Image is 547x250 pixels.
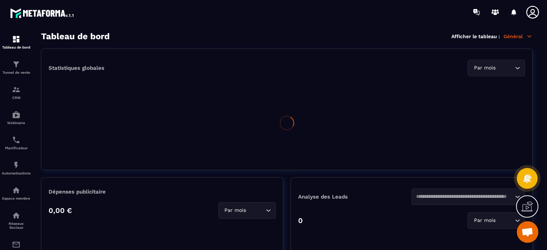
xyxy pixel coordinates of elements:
[451,33,500,39] p: Afficher le tableau :
[223,206,248,214] span: Par mois
[49,65,104,71] p: Statistiques globales
[12,136,20,144] img: scheduler
[468,212,525,229] div: Search for option
[12,211,20,220] img: social-network
[2,29,31,55] a: formationformationTableau de bord
[2,196,31,200] p: Espace membre
[49,188,276,195] p: Dépenses publicitaire
[468,60,525,76] div: Search for option
[2,206,31,235] a: social-networksocial-networkRéseaux Sociaux
[472,217,497,224] span: Par mois
[2,71,31,74] p: Tunnel de vente
[218,202,276,219] div: Search for option
[2,121,31,125] p: Webinaire
[12,35,20,44] img: formation
[497,217,513,224] input: Search for option
[12,85,20,94] img: formation
[2,105,31,130] a: automationsautomationsWebinaire
[12,110,20,119] img: automations
[2,80,31,105] a: formationformationCRM
[12,186,20,195] img: automations
[10,6,75,19] img: logo
[2,146,31,150] p: Planificateur
[2,45,31,49] p: Tableau de bord
[2,181,31,206] a: automationsautomationsEspace membre
[2,171,31,175] p: Automatisations
[12,240,20,249] img: email
[12,161,20,169] img: automations
[41,31,110,41] h3: Tableau de bord
[2,130,31,155] a: schedulerschedulerPlanificateur
[497,64,513,72] input: Search for option
[12,60,20,69] img: formation
[298,216,303,225] p: 0
[503,33,533,40] p: Général
[517,221,538,243] a: Ouvrir le chat
[2,55,31,80] a: formationformationTunnel de vente
[416,193,513,201] input: Search for option
[472,64,497,72] span: Par mois
[49,206,72,215] p: 0,00 €
[411,188,525,205] div: Search for option
[298,194,412,200] p: Analyse des Leads
[2,222,31,229] p: Réseaux Sociaux
[2,96,31,100] p: CRM
[2,155,31,181] a: automationsautomationsAutomatisations
[248,206,264,214] input: Search for option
